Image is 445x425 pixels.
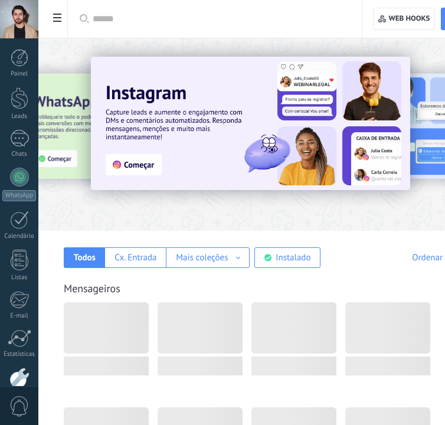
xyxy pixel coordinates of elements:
img: Slide 1 [91,57,410,190]
div: Estatísticas [2,351,37,358]
button: Web hooks [373,8,435,30]
div: Painel [2,70,37,78]
a: Mensageiros [64,282,120,295]
div: Calendário [2,233,37,240]
div: Todos [74,252,96,263]
div: Leads [2,113,37,120]
div: Instalado [276,252,310,263]
div: WhatsApp [2,190,36,201]
div: Chats [2,151,37,158]
span: Web hooks [389,14,430,24]
div: Mais coleções [176,252,228,263]
div: E-mail [2,312,37,320]
div: Cx. Entrada [114,252,156,263]
div: Listas [2,274,37,282]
